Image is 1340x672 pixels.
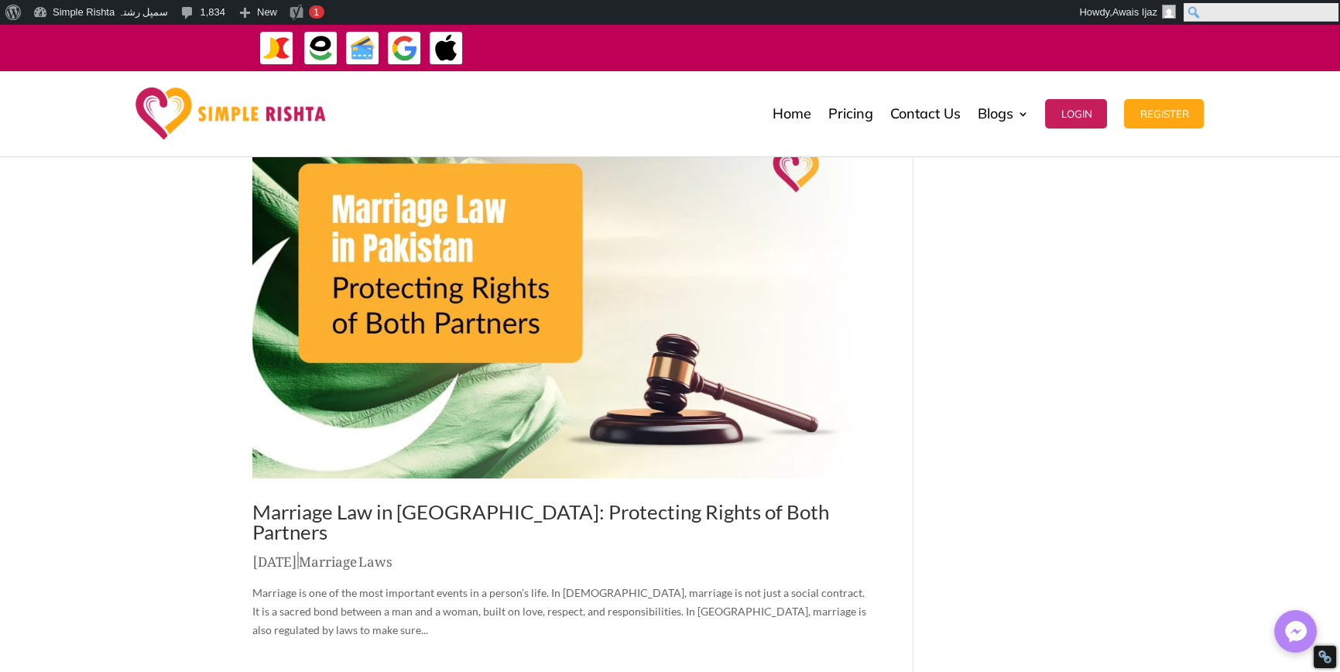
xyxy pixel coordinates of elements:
div: Domain Overview [59,91,139,101]
div: Keywords by Traffic [171,91,261,101]
img: GooglePay-icon [387,31,422,66]
a: Home [772,75,811,153]
img: Credit Cards [345,31,380,66]
img: website_grey.svg [25,40,37,53]
div: Restore Info Box &#10;&#10;NoFollow Info:&#10; META-Robots NoFollow: &#09;false&#10; META-Robots ... [1318,650,1332,664]
a: Contact Us [889,75,960,153]
a: Register [1124,75,1204,153]
div: v 4.0.25 [43,25,76,37]
button: Login [1045,99,1107,129]
article: Marriage is one of the most important events in a person’s life. In [DEMOGRAPHIC_DATA], marriage ... [252,132,868,639]
img: ApplePay-icon [429,31,464,66]
img: tab_domain_overview_orange.svg [42,90,54,102]
a: Marriage Laws [299,542,392,574]
img: tab_keywords_by_traffic_grey.svg [154,90,166,102]
img: JazzCash-icon [259,31,294,66]
img: EasyPaisa-icon [303,31,338,66]
a: Marriage Law in [GEOGRAPHIC_DATA]: Protecting Rights of Both Partners [252,499,829,544]
a: Blogs [977,75,1028,153]
div: Domain: [DOMAIN_NAME] [40,40,170,53]
a: Pricing [828,75,872,153]
span: Awais Ijaz [1112,6,1157,18]
span: [DATE] [252,542,297,574]
a: Login [1045,75,1107,153]
img: Messenger [1280,616,1311,647]
button: Register [1124,99,1204,129]
p: | [252,550,868,580]
img: Marriage Law in Pakistan: Protecting Rights of Both Partners [252,132,868,478]
img: logo_orange.svg [25,25,37,37]
span: 1 [314,6,319,18]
